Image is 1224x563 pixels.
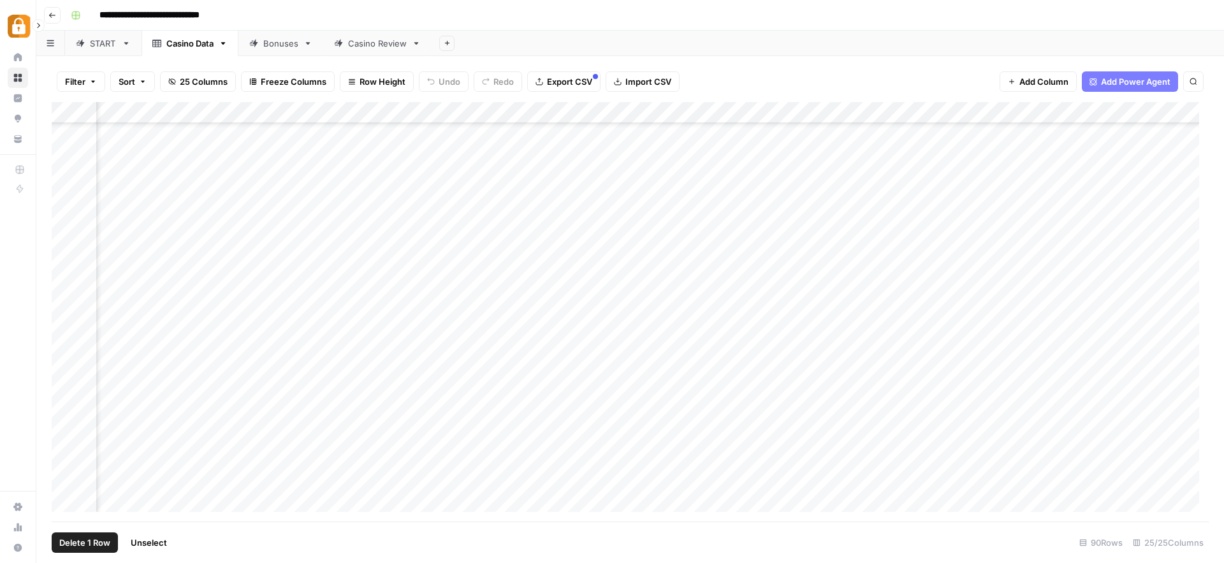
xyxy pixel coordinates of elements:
[110,71,155,92] button: Sort
[142,31,238,56] a: Casino Data
[625,75,671,88] span: Import CSV
[1074,532,1128,553] div: 90 Rows
[261,75,326,88] span: Freeze Columns
[57,71,105,92] button: Filter
[8,47,28,68] a: Home
[419,71,469,92] button: Undo
[8,108,28,129] a: Opportunities
[1000,71,1077,92] button: Add Column
[8,10,28,42] button: Workspace: Adzz
[180,75,228,88] span: 25 Columns
[241,71,335,92] button: Freeze Columns
[474,71,522,92] button: Redo
[8,497,28,517] a: Settings
[119,75,135,88] span: Sort
[493,75,514,88] span: Redo
[547,75,592,88] span: Export CSV
[52,532,118,553] button: Delete 1 Row
[348,37,407,50] div: Casino Review
[8,15,31,38] img: Adzz Logo
[166,37,214,50] div: Casino Data
[340,71,414,92] button: Row Height
[8,88,28,108] a: Insights
[160,71,236,92] button: 25 Columns
[123,532,175,553] button: Unselect
[8,537,28,558] button: Help + Support
[439,75,460,88] span: Undo
[59,536,110,549] span: Delete 1 Row
[8,129,28,149] a: Your Data
[238,31,323,56] a: Bonuses
[263,37,298,50] div: Bonuses
[65,31,142,56] a: START
[606,71,680,92] button: Import CSV
[65,75,85,88] span: Filter
[8,517,28,537] a: Usage
[1101,75,1170,88] span: Add Power Agent
[131,536,167,549] span: Unselect
[1082,71,1178,92] button: Add Power Agent
[323,31,432,56] a: Casino Review
[1019,75,1068,88] span: Add Column
[1128,532,1209,553] div: 25/25 Columns
[90,37,117,50] div: START
[8,68,28,88] a: Browse
[527,71,601,92] button: Export CSV
[360,75,405,88] span: Row Height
